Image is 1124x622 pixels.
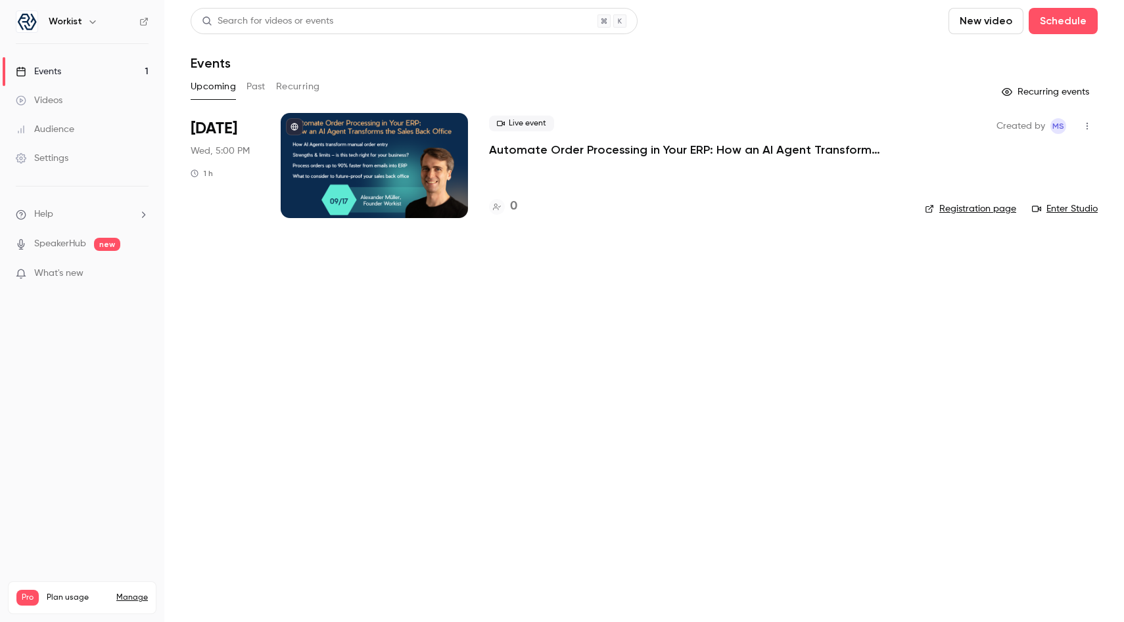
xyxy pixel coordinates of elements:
[1032,202,1098,215] a: Enter Studio
[191,113,260,218] div: Sep 17 Wed, 5:00 PM (Europe/Berlin)
[1029,8,1098,34] button: Schedule
[191,144,250,158] span: Wed, 5:00 PM
[34,267,83,280] span: What's new
[948,8,1023,34] button: New video
[16,94,62,107] div: Videos
[16,590,39,606] span: Pro
[202,14,333,28] div: Search for videos or events
[925,202,1016,215] a: Registration page
[16,208,149,221] li: help-dropdown-opener
[34,208,53,221] span: Help
[996,81,1098,102] button: Recurring events
[489,198,517,215] a: 0
[489,116,554,131] span: Live event
[16,11,37,32] img: Workist
[47,592,108,603] span: Plan usage
[246,76,266,97] button: Past
[191,168,213,179] div: 1 h
[1052,118,1064,134] span: MS
[191,55,231,71] h1: Events
[133,268,149,280] iframe: Noticeable Trigger
[1050,118,1066,134] span: Max Sauermilch
[34,237,86,251] a: SpeakerHub
[16,152,68,165] div: Settings
[94,238,120,251] span: new
[16,65,61,78] div: Events
[276,76,320,97] button: Recurring
[191,118,237,139] span: [DATE]
[116,592,148,603] a: Manage
[191,76,236,97] button: Upcoming
[510,198,517,215] h4: 0
[996,118,1045,134] span: Created by
[16,123,74,136] div: Audience
[489,142,883,158] a: Automate Order Processing in Your ERP: How an AI Agent Transforms the Sales Back Office
[49,15,82,28] h6: Workist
